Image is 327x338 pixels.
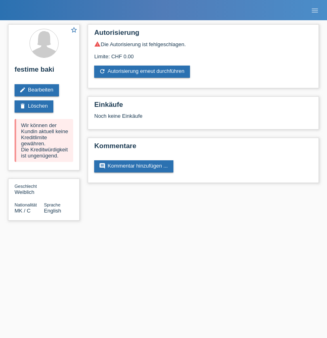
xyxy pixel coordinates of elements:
a: editBearbeiten [15,84,59,96]
i: delete [19,103,26,109]
a: refreshAutorisierung erneut durchführen [94,66,190,78]
span: Geschlecht [15,184,37,189]
a: deleteLöschen [15,100,53,113]
div: Limite: CHF 0.00 [94,47,312,60]
h2: Einkäufe [94,101,312,113]
h2: Autorisierung [94,29,312,41]
i: edit [19,87,26,93]
h2: Kommentare [94,142,312,154]
i: comment [99,163,105,169]
div: Die Autorisierung ist fehlgeschlagen. [94,41,312,47]
div: Weiblich [15,183,44,195]
div: Noch keine Einkäufe [94,113,312,125]
div: Wir können der Kundin aktuell keine Kreditlimite gewähren. Die Kreditwürdigkeit ist ungenügend. [15,119,73,162]
h2: festime baki [15,66,73,78]
i: menu [311,6,319,15]
i: refresh [99,68,105,74]
a: menu [307,8,323,13]
span: Nationalität [15,202,37,207]
a: star_border [70,26,78,35]
span: Mazedonien / C / 07.08.1990 [15,208,31,214]
span: Sprache [44,202,61,207]
span: English [44,208,61,214]
i: star_border [70,26,78,34]
a: commentKommentar hinzufügen ... [94,160,173,172]
i: warning [94,41,101,47]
